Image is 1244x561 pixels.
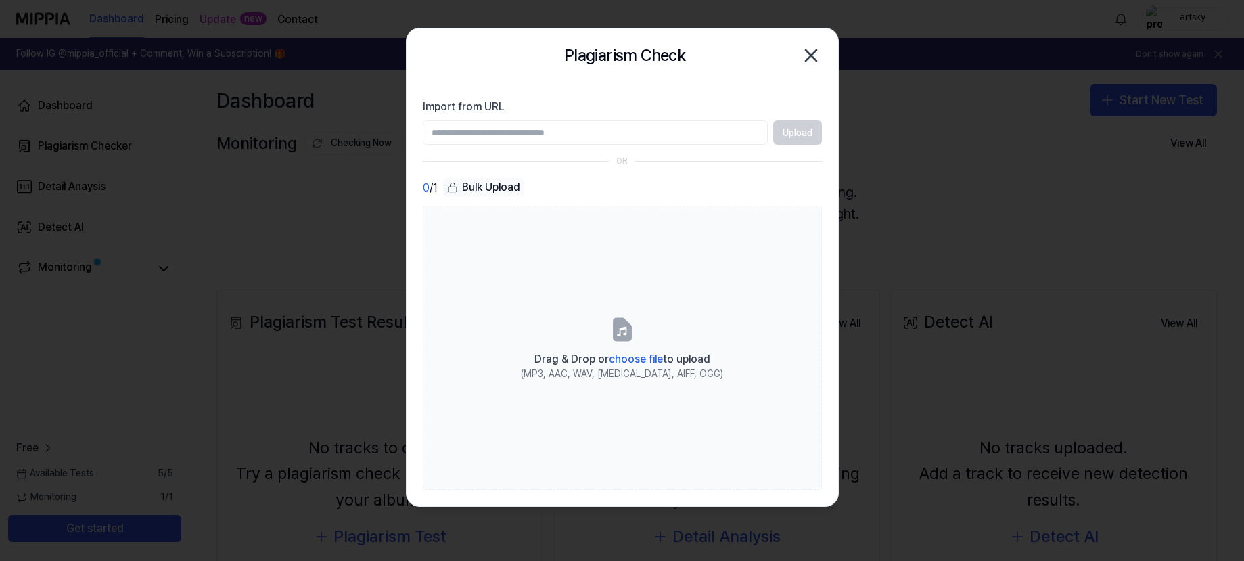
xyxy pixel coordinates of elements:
div: (MP3, AAC, WAV, [MEDICAL_DATA], AIFF, OGG) [521,367,723,381]
div: OR [616,156,628,167]
h2: Plagiarism Check [564,43,685,68]
span: Drag & Drop or to upload [534,353,710,365]
button: Bulk Upload [443,178,524,198]
span: choose file [609,353,663,365]
span: 0 [423,180,430,196]
div: / 1 [423,178,438,198]
label: Import from URL [423,99,822,115]
div: Bulk Upload [443,178,524,197]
